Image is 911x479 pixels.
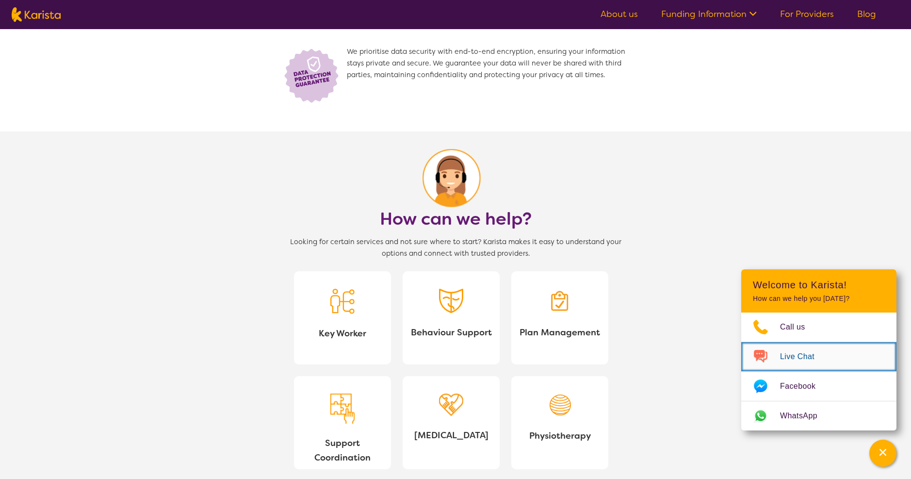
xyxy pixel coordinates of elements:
img: Occupational Therapy icon [439,394,463,416]
h2: Welcome to Karista! [753,279,885,291]
div: Channel Menu [741,269,896,430]
span: Live Chat [780,349,826,364]
span: [MEDICAL_DATA] [410,428,492,443]
span: Physiotherapy [519,429,601,443]
img: Physiotherapy icon [548,394,572,417]
ul: Choose channel [741,313,896,430]
span: We prioritise data security with end-to-end encryption, ensuring your information stays private a... [347,46,630,104]
a: Plan Management iconPlan Management [511,271,608,364]
img: Support Coordination icon [330,394,355,424]
span: Behaviour Support [410,325,492,340]
span: Looking for certain services and not sure where to start? Karista makes it easy to understand you... [281,236,630,260]
a: Web link opens in a new tab. [741,401,896,430]
span: Call us [780,320,817,334]
h1: How can we help? [380,207,532,231]
span: WhatsApp [780,409,829,423]
img: Behaviour Support icon [439,289,463,313]
img: Plan Management icon [548,289,572,313]
img: Key Worker icon [330,289,355,314]
span: Support Coordination [302,436,383,465]
a: About us [601,8,638,20]
img: Lock icon [423,149,488,207]
a: Physiotherapy iconPhysiotherapy [511,376,608,469]
a: Behaviour Support iconBehaviour Support [403,271,500,364]
p: How can we help you [DATE]? [753,295,885,303]
a: Occupational Therapy icon[MEDICAL_DATA] [403,376,500,469]
button: Channel Menu [869,440,896,467]
img: Lock icon [281,46,347,104]
span: Facebook [780,379,827,394]
a: For Providers [780,8,834,20]
span: Plan Management [519,325,601,340]
span: Key Worker [302,326,383,341]
a: Blog [857,8,876,20]
a: Key Worker iconKey Worker [294,271,391,364]
a: Funding Information [661,8,757,20]
a: Support Coordination iconSupport Coordination [294,376,391,469]
img: Karista logo [12,7,61,22]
